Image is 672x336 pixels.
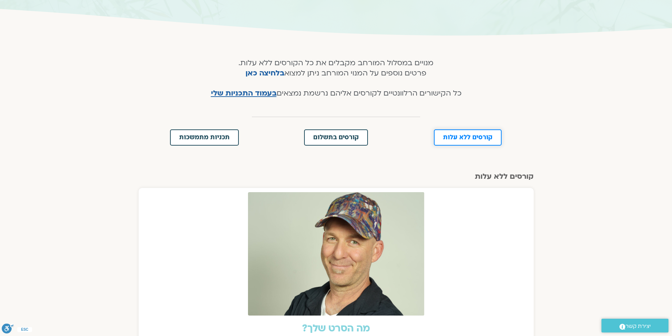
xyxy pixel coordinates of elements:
a: בלחיצה כאן [246,68,284,78]
span: יצירת קשר [625,322,651,331]
h4: מנויים במסלול המורחב מקבלים את כל הקורסים ללא עלות. פרטים נוספים על המנוי המורחב ניתן למצוא כל הק... [202,58,470,99]
a: תכניות מתמשכות [170,129,239,146]
a: קורסים ללא עלות [434,129,502,146]
span: קורסים ללא עלות [443,134,492,141]
span: קורסים בתשלום [313,134,359,141]
a: מה הסרט שלך? [302,322,370,335]
a: קורסים בתשלום [304,129,368,146]
span: תכניות מתמשכות [179,134,230,141]
a: בעמוד התכניות שלי [211,88,277,98]
a: יצירת קשר [601,319,668,332]
h2: קורסים ללא עלות [139,172,534,181]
